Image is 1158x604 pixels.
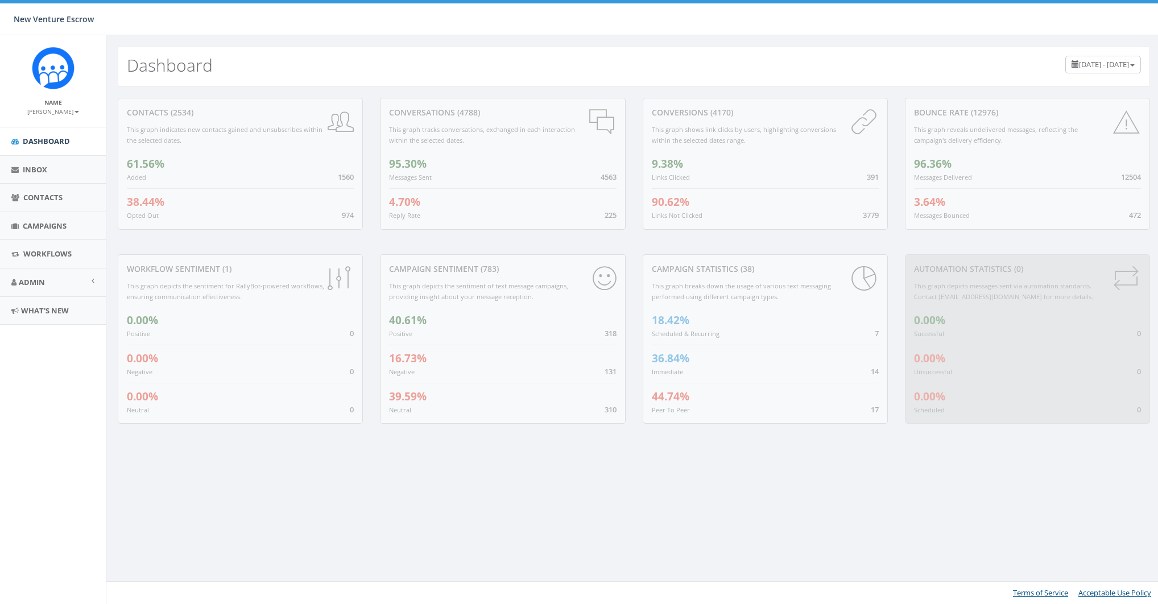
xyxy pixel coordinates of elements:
span: 391 [867,172,879,182]
div: Bounce Rate [914,107,1141,118]
small: Neutral [389,406,411,414]
span: 0 [1137,328,1141,338]
span: Workflows [23,249,72,259]
small: Unsuccessful [914,367,952,376]
span: (4170) [708,107,733,118]
span: 96.36% [914,156,952,171]
span: (4788) [455,107,480,118]
span: 12504 [1121,172,1141,182]
span: 0.00% [127,389,158,404]
span: Inbox [23,164,47,175]
span: 0.00% [127,351,158,366]
span: 131 [605,366,617,377]
small: Added [127,173,146,181]
span: 225 [605,210,617,220]
small: This graph shows link clicks by users, highlighting conversions within the selected dates range. [652,125,836,144]
span: New Venture Escrow [14,14,94,24]
span: 0.00% [914,313,945,328]
span: 0 [350,404,354,415]
span: 39.59% [389,389,427,404]
a: Acceptable Use Policy [1078,588,1151,598]
a: [PERSON_NAME] [27,106,79,116]
span: 90.62% [652,195,689,209]
small: Opted Out [127,211,159,220]
small: Negative [389,367,415,376]
span: 14 [871,366,879,377]
span: 0.00% [127,313,158,328]
span: Contacts [23,192,63,202]
div: conversations [389,107,616,118]
small: Messages Sent [389,173,432,181]
span: 4.70% [389,195,420,209]
small: Name [44,98,62,106]
small: This graph reveals undelivered messages, reflecting the campaign's delivery efficiency. [914,125,1078,144]
span: [DATE] - [DATE] [1079,59,1129,69]
small: This graph depicts messages sent via automation standards. Contact [EMAIL_ADDRESS][DOMAIN_NAME] f... [914,282,1093,301]
span: 318 [605,328,617,338]
span: Campaigns [23,221,67,231]
small: This graph depicts the sentiment for RallyBot-powered workflows, ensuring communication effective... [127,282,324,301]
span: 310 [605,404,617,415]
small: This graph breaks down the usage of various text messaging performed using different campaign types. [652,282,831,301]
span: Admin [19,277,45,287]
span: 17 [871,404,879,415]
span: 0 [1137,366,1141,377]
small: Messages Bounced [914,211,970,220]
span: 0 [1137,404,1141,415]
span: 472 [1129,210,1141,220]
div: Automation Statistics [914,263,1141,275]
span: 7 [875,328,879,338]
small: Positive [127,329,150,338]
small: Positive [389,329,412,338]
span: 0.00% [914,351,945,366]
span: 3.64% [914,195,945,209]
small: This graph tracks conversations, exchanged in each interaction within the selected dates. [389,125,575,144]
div: conversions [652,107,879,118]
span: 95.30% [389,156,427,171]
div: Campaign Sentiment [389,263,616,275]
span: 0 [350,366,354,377]
small: Scheduled [914,406,945,414]
small: Immediate [652,367,683,376]
span: 9.38% [652,156,683,171]
small: Scheduled & Recurring [652,329,719,338]
span: 4563 [601,172,617,182]
small: Neutral [127,406,149,414]
small: This graph depicts the sentiment of text message campaigns, providing insight about your message ... [389,282,568,301]
small: Peer To Peer [652,406,690,414]
span: (12976) [969,107,998,118]
span: 3779 [863,210,879,220]
span: 36.84% [652,351,689,366]
span: 1560 [338,172,354,182]
span: 38.44% [127,195,164,209]
span: 61.56% [127,156,164,171]
span: (2534) [168,107,193,118]
img: Rally_Corp_Icon_1.png [32,47,75,89]
div: Workflow Sentiment [127,263,354,275]
div: contacts [127,107,354,118]
h2: Dashboard [127,56,213,75]
span: 18.42% [652,313,689,328]
a: Terms of Service [1013,588,1068,598]
small: Negative [127,367,152,376]
span: 16.73% [389,351,427,366]
span: 0.00% [914,389,945,404]
span: (1) [220,263,231,274]
small: [PERSON_NAME] [27,107,79,115]
small: Successful [914,329,944,338]
small: Reply Rate [389,211,420,220]
div: Campaign Statistics [652,263,879,275]
small: This graph indicates new contacts gained and unsubscribes within the selected dates. [127,125,322,144]
span: What's New [21,305,69,316]
span: (783) [478,263,499,274]
span: 974 [342,210,354,220]
span: Dashboard [23,136,70,146]
span: 44.74% [652,389,689,404]
small: Messages Delivered [914,173,972,181]
span: 40.61% [389,313,427,328]
span: (38) [738,263,754,274]
small: Links Not Clicked [652,211,702,220]
span: (0) [1012,263,1023,274]
small: Links Clicked [652,173,690,181]
span: 0 [350,328,354,338]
